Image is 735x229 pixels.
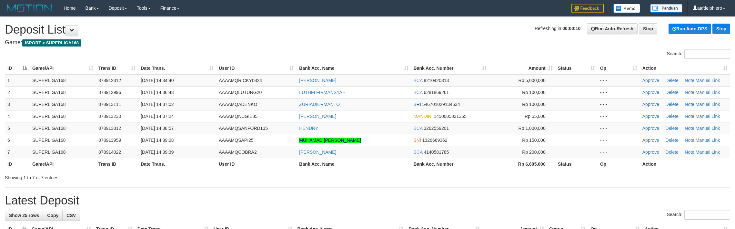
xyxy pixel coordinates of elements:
a: ZURIADIERMANTO [299,102,340,107]
span: 878913230 [98,114,121,119]
span: 878913812 [98,126,121,131]
td: SUPERLIGA168 [30,110,96,122]
a: Delete [665,150,678,155]
span: 878913111 [98,102,121,107]
th: Status [555,158,598,170]
a: LUTHFI FIRMANSYAH [299,90,346,95]
td: SUPERLIGA168 [30,146,96,158]
th: Bank Acc. Name: activate to sort column ascending [297,62,411,74]
td: 7 [5,146,30,158]
span: [DATE] 14:39:28 [141,138,174,143]
th: Action: activate to sort column ascending [640,62,730,74]
th: Action [640,158,730,170]
td: 2 [5,86,30,98]
a: Approve [642,90,659,95]
label: Search: [667,210,730,220]
span: 878913959 [98,138,121,143]
a: Approve [642,150,659,155]
a: Note [685,78,694,83]
a: MUHAMAD [PERSON_NAME] [299,138,361,143]
th: Game/API [30,158,96,170]
span: Copy 1450005831355 to clipboard [434,114,467,119]
a: Run Auto-DPS [669,24,711,34]
span: MANDIRI [414,114,433,119]
th: Amount: activate to sort column ascending [489,62,555,74]
a: Approve [642,138,659,143]
input: Search: [684,49,730,59]
td: - - - [598,134,640,146]
a: Approve [642,102,659,107]
th: Op [598,158,640,170]
span: [DATE] 14:34:40 [141,78,174,83]
span: ISPORT > SUPERLIGA168 [22,39,81,47]
span: Copy 4140581785 to clipboard [424,150,449,155]
span: BCA [414,126,423,131]
a: Approve [642,114,659,119]
span: Copy 546701029134534 to clipboard [422,102,460,107]
span: Rp 1,000,000 [519,126,546,131]
td: - - - [598,98,640,110]
a: Delete [665,78,678,83]
a: [PERSON_NAME] [299,78,336,83]
th: Trans ID [96,158,138,170]
a: Note [685,114,694,119]
a: Note [685,150,694,155]
th: Game/API: activate to sort column ascending [30,62,96,74]
span: [DATE] 14:39:39 [141,150,174,155]
a: Note [685,102,694,107]
a: Show 25 rows [5,210,43,221]
a: Copy [43,210,63,221]
span: BCA [414,90,423,95]
span: [DATE] 14:38:57 [141,126,174,131]
span: BCA [414,150,423,155]
span: BNI [414,138,421,143]
a: Manual Link [696,78,720,83]
td: SUPERLIGA168 [30,134,96,146]
a: [PERSON_NAME] [299,114,336,119]
h1: Deposit List [5,23,730,36]
span: Copy [47,213,58,218]
th: Date Trans. [138,158,216,170]
a: Approve [642,78,659,83]
span: AAAAMQRICKY0824 [219,78,262,83]
a: Manual Link [696,90,720,95]
span: 878914022 [98,150,121,155]
a: CSV [62,210,80,221]
a: HENDRY [299,126,318,131]
a: Delete [665,126,678,131]
td: SUPERLIGA168 [30,98,96,110]
img: Feedback.jpg [571,4,604,13]
span: AAAAMQCOBRA2 [219,150,257,155]
strong: 00:00:10 [562,26,580,31]
img: MOTION_logo.png [5,3,54,13]
span: Rp 55,000 [525,114,546,119]
td: 5 [5,122,30,134]
td: - - - [598,146,640,158]
h1: Latest Deposit [5,194,730,207]
span: 878912996 [98,90,121,95]
a: Note [685,90,694,95]
th: ID: activate to sort column descending [5,62,30,74]
div: Showing 1 to 7 of 7 entries [5,172,301,181]
h4: Game: [5,39,730,46]
th: User ID [216,158,297,170]
a: Run Auto-Refresh [587,23,638,34]
span: AAAAMQSAPI25 [219,138,253,143]
label: Search: [667,49,730,59]
a: Stop [712,24,730,34]
td: 1 [5,74,30,87]
span: CSV [66,213,76,218]
span: AAAAMQLUTUNG20 [219,90,262,95]
span: Copy 6281869261 to clipboard [424,90,449,95]
span: AAAAMQADENKO [219,102,257,107]
img: Button%20Memo.svg [613,4,640,13]
td: 6 [5,134,30,146]
span: BCA [414,78,423,83]
span: Show 25 rows [9,213,39,218]
span: Copy 3262559201 to clipboard [424,126,449,131]
th: User ID: activate to sort column ascending [216,62,297,74]
a: Note [685,126,694,131]
td: SUPERLIGA168 [30,74,96,87]
span: Rp 5,000,000 [519,78,546,83]
a: Manual Link [696,114,720,119]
